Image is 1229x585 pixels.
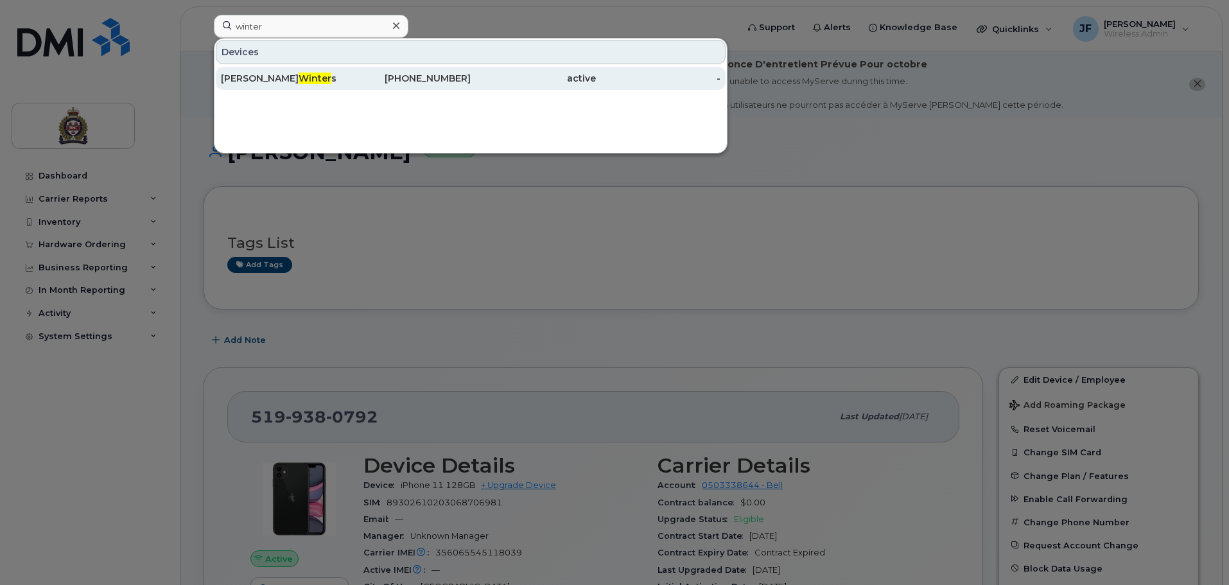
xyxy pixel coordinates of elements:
[346,72,471,85] div: [PHONE_NUMBER]
[596,72,721,85] div: -
[471,72,596,85] div: active
[221,72,346,85] div: [PERSON_NAME] s
[299,73,331,84] span: Winter
[216,67,726,90] a: [PERSON_NAME]Winters[PHONE_NUMBER]active-
[216,40,726,64] div: Devices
